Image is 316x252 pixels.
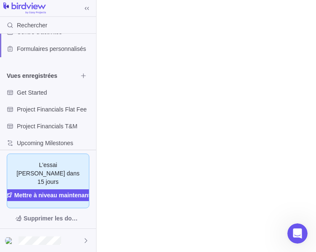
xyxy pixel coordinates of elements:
[5,236,15,246] div: Zavier Bonneau
[17,21,47,29] span: Rechercher
[14,161,82,186] span: L'essai [PERSON_NAME] dans 15 jours
[17,88,93,97] span: Get Started
[24,213,81,223] span: Supprimer les données d'exemple
[7,212,89,225] span: Supprimer les données d'exemple
[3,189,94,201] a: Mettre à niveau maintenant
[5,237,15,244] img: Show
[17,122,93,130] span: Project Financials T&M
[7,72,78,80] span: Vues enregistrées
[17,45,93,53] span: Formulaires personnalisés
[3,3,46,14] img: logo
[17,105,93,114] span: Project Financials Flat Fee
[287,223,308,244] iframe: Intercom live chat
[17,139,93,147] span: Upcoming Milestones
[14,191,91,199] span: Mettre à niveau maintenant
[78,70,89,82] span: Parcourir les vues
